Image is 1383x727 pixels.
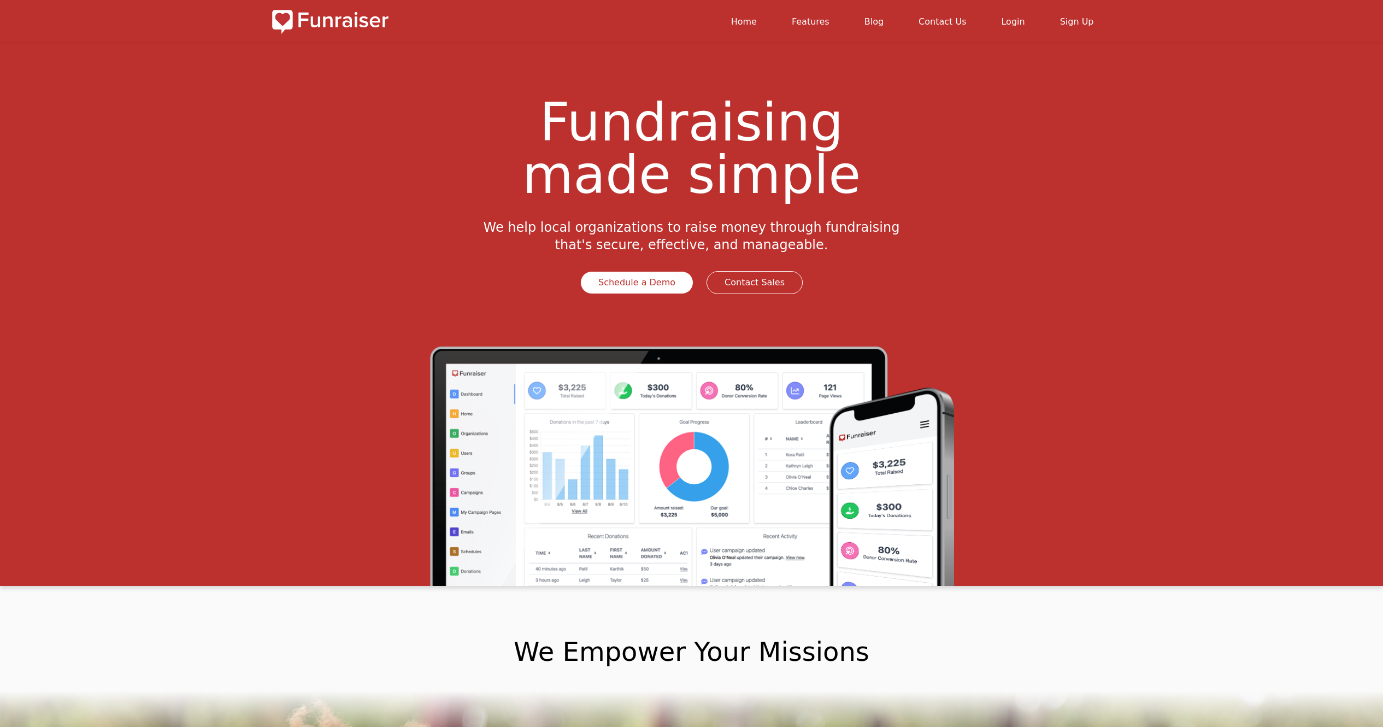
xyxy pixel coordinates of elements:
[272,96,1111,219] h1: Fundraising
[272,9,389,35] img: Logo
[707,271,803,294] a: Contact Sales
[397,9,1111,35] nav: main
[731,16,757,27] a: Home
[1001,16,1025,27] a: Login
[919,16,966,27] a: Contact Us
[792,16,829,27] a: Features
[864,16,884,27] a: Blog
[272,149,1111,201] span: made simple
[482,219,902,254] p: We help local organizations to raise money through fundraising that's secure, effective, and mana...
[1060,16,1094,27] a: Sign Up
[429,347,954,586] img: Funraiser dashboard shown on a laptop and mobile phone.
[580,271,693,294] a: Schedule a Demo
